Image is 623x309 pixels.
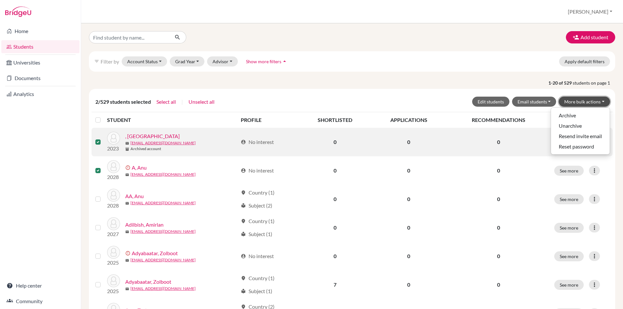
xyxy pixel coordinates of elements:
[371,242,446,270] td: 0
[125,165,132,170] span: error_outline
[95,98,151,106] span: 2/529 students selected
[107,160,120,173] img: A, Anu
[1,295,79,308] a: Community
[299,128,371,156] td: 0
[241,190,246,195] span: location_on
[1,279,79,292] a: Help center
[125,287,129,291] span: mail
[125,221,164,229] a: Adilbish, Amirlan
[125,141,129,145] span: mail
[101,58,119,65] span: Filter by
[447,112,550,128] th: RECOMMENDATIONS
[241,217,275,225] div: Country (1)
[125,192,144,200] a: AA, Anu
[125,132,180,140] a: , [GEOGRAPHIC_DATA]
[371,128,446,156] td: 0
[237,112,299,128] th: PROFILE
[241,232,246,237] span: local_library
[1,40,79,53] a: Students
[241,189,275,196] div: Country (1)
[241,230,272,238] div: Subject (1)
[371,213,446,242] td: 0
[451,167,546,174] p: 0
[554,194,584,204] button: See more
[94,59,99,64] i: filter_list
[181,98,183,106] span: |
[107,132,120,145] img: , Margad
[559,97,610,107] button: More bulk actions
[451,138,546,146] p: 0
[451,224,546,232] p: 0
[299,213,371,242] td: 0
[107,189,120,202] img: AA, Anu
[130,200,196,206] a: [EMAIL_ADDRESS][DOMAIN_NAME]
[554,251,584,261] button: See more
[573,79,615,86] span: students on page 1
[551,110,610,121] button: Archive
[241,274,275,282] div: Country (1)
[5,6,31,17] img: Bridge-U
[299,156,371,185] td: 0
[132,249,178,257] a: Adyabaatar, Zolboot
[1,56,79,69] a: Universities
[107,259,120,267] p: 2025
[130,229,196,234] a: [EMAIL_ADDRESS][DOMAIN_NAME]
[107,145,120,152] p: 2023
[371,185,446,213] td: 0
[107,230,120,238] p: 2027
[548,79,573,86] strong: 1-20 of 529
[241,252,274,260] div: No interest
[207,56,238,66] button: Advisor
[125,278,171,286] a: Adyabaatar, Zolboot
[472,97,509,107] button: Edit students
[371,270,446,299] td: 0
[241,276,246,281] span: location_on
[451,252,546,260] p: 0
[107,287,120,295] p: 2025
[371,112,446,128] th: APPLICATIONS
[241,202,272,209] div: Subject (2)
[130,257,196,263] a: [EMAIL_ADDRESS][DOMAIN_NAME]
[130,146,161,152] b: Archived account
[554,166,584,176] button: See more
[107,202,120,209] p: 2028
[1,88,79,101] a: Analytics
[89,31,169,43] input: Find student by name...
[551,107,610,155] ul: More bulk actions
[125,173,129,177] span: mail
[1,72,79,85] a: Documents
[130,286,196,291] a: [EMAIL_ADDRESS][DOMAIN_NAME]
[122,56,167,66] button: Account Status
[130,140,196,146] a: [EMAIL_ADDRESS][DOMAIN_NAME]
[125,258,129,262] span: mail
[451,195,546,203] p: 0
[125,147,129,151] span: inventory_2
[554,280,584,290] button: See more
[132,164,147,172] a: A, Anu
[299,242,371,270] td: 0
[107,112,237,128] th: STUDENT
[299,112,371,128] th: SHORTLISTED
[451,281,546,289] p: 0
[188,98,215,106] button: Unselect all
[299,185,371,213] td: 0
[551,131,610,141] button: Resend invite email
[241,203,246,208] span: local_library
[241,168,246,173] span: account_circle
[550,112,613,128] th: SEE MORE
[559,56,610,66] button: Apply default filters
[512,97,556,107] button: Email students
[1,25,79,38] a: Home
[125,201,129,205] span: mail
[241,138,274,146] div: No interest
[241,139,246,145] span: account_circle
[551,141,610,152] button: Reset password
[551,121,610,131] button: Unarchive
[240,56,293,66] button: Show more filtersarrow_drop_up
[107,173,120,181] p: 2028
[371,156,446,185] td: 0
[241,287,272,295] div: Subject (1)
[107,217,120,230] img: Adilbish, Amirlan
[107,274,120,287] img: Adyabaatar, Zolboot
[241,289,246,294] span: local_library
